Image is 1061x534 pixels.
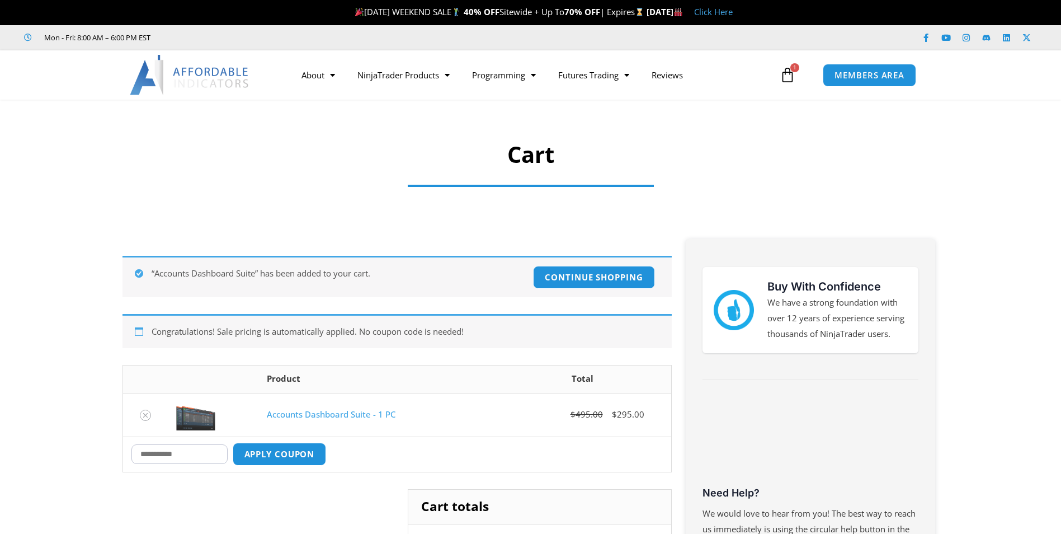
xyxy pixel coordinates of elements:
a: Accounts Dashboard Suite - 1 PC [267,409,395,420]
th: Product [258,366,494,393]
a: Futures Trading [547,62,640,88]
th: Total [494,366,671,393]
button: Apply coupon [233,443,327,466]
span: $ [570,409,576,420]
span: Mon - Fri: 8:00 AM – 6:00 PM EST [41,31,150,44]
div: “Accounts Dashboard Suite” has been added to your cart. [122,256,672,297]
img: ⌛ [635,8,644,16]
h3: Need Help? [702,486,918,499]
span: 1 [790,63,799,72]
a: NinjaTrader Products [346,62,461,88]
nav: Menu [290,62,777,88]
img: mark thumbs good 43913 | Affordable Indicators – NinjaTrader [714,290,754,330]
img: 🏌️‍♂️ [452,8,460,16]
img: Screenshot 2024-08-26 155710eeeee | Affordable Indicators – NinjaTrader [176,399,215,430]
p: We have a strong foundation with over 12 years of experience serving thousands of NinjaTrader users. [767,295,907,342]
iframe: Customer reviews powered by Trustpilot [702,400,918,484]
bdi: 295.00 [612,409,644,420]
img: LogoAI | Affordable Indicators – NinjaTrader [130,55,250,95]
a: 1 [763,59,812,91]
div: Congratulations! Sale pricing is automatically applied. No coupon code is needed! [122,314,672,348]
strong: [DATE] [647,6,683,17]
bdi: 495.00 [570,409,603,420]
h3: Buy With Confidence [767,278,907,295]
a: Remove Accounts Dashboard Suite - 1 PC from cart [140,410,151,421]
strong: 70% OFF [564,6,600,17]
a: Continue shopping [533,266,654,289]
iframe: Customer reviews powered by Trustpilot [166,32,334,43]
a: Reviews [640,62,694,88]
span: [DATE] WEEKEND SALE Sitewide + Up To | Expires [352,6,646,17]
a: Programming [461,62,547,88]
a: MEMBERS AREA [823,64,916,87]
span: $ [612,409,617,420]
strong: 40% OFF [464,6,499,17]
h1: Cart [160,139,901,170]
a: Click Here [694,6,733,17]
img: 🏭 [674,8,682,16]
span: MEMBERS AREA [834,71,904,79]
h2: Cart totals [408,490,671,524]
a: About [290,62,346,88]
img: 🎉 [355,8,364,16]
